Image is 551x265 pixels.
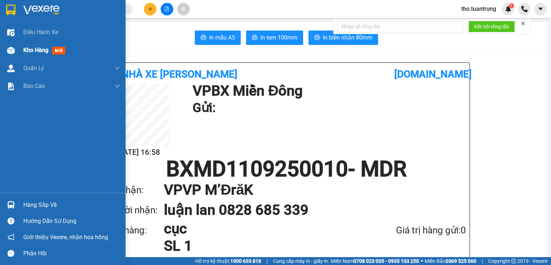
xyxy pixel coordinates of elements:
h1: VP BX Miền Đông [193,84,462,98]
span: message [8,250,14,257]
div: Người nhận: [107,203,164,218]
b: [DOMAIN_NAME] [394,68,472,80]
img: warehouse-icon [7,29,15,36]
h1: Gửi: [193,98,462,118]
span: Quản Lý [23,64,44,73]
span: down [114,83,120,89]
h1: cục [164,220,358,237]
span: copyright [511,259,516,264]
span: printer [201,34,206,41]
button: caret-down [534,3,547,15]
span: In tem 100mm [260,33,297,42]
span: | [267,257,268,265]
span: file-add [164,6,169,11]
div: VP nhận: [107,183,164,197]
span: Hỗ trợ kỹ thuật: [195,257,261,265]
span: close [521,21,526,26]
button: aim [177,3,190,15]
span: Giới thiệu Vexere, nhận hoa hồng [23,233,108,242]
div: Hướng dẫn sử dụng [23,216,120,227]
span: In biên nhận 80mm [323,33,372,42]
span: printer [252,34,258,41]
div: Tên hàng: [107,223,164,238]
button: file-add [161,3,173,15]
span: | [482,257,483,265]
input: Nhập số tổng đài [337,21,463,32]
span: Báo cáo [23,82,45,90]
img: solution-icon [7,83,15,90]
div: luận lan [69,15,126,23]
h2: [DATE] 16:58 [107,147,169,158]
div: Hàng sắp về [23,200,120,210]
button: Kết nối tổng đài [468,21,515,32]
div: Giá trị hàng gửi: 0 [358,223,466,238]
span: notification [8,234,14,241]
span: down [114,65,120,71]
span: Kết nối tổng đài [474,23,509,31]
strong: 1900 633 818 [230,258,261,264]
div: Tên hàng: cục, cục ( : 2 ) [6,52,126,61]
div: 0828685339 [69,23,126,33]
img: icon-new-feature [505,6,512,12]
div: 75.000 [67,38,127,48]
span: tho.tuantrung [456,4,502,13]
span: Nhận: [69,7,86,14]
span: Điều hành xe [23,28,58,37]
h1: SL 1 [164,237,358,255]
span: Kho hàng [23,47,48,54]
img: warehouse-icon [7,47,15,54]
span: aim [181,6,186,11]
img: warehouse-icon [7,65,15,72]
strong: 0708 023 035 - 0935 103 250 [353,258,419,264]
h1: luận lan 0828 685 339 [164,200,452,220]
button: plus [144,3,156,15]
span: Cung cấp máy in - giấy in: [273,257,329,265]
button: printerIn mẫu A5 [195,31,241,45]
span: Gửi: [6,7,17,14]
button: printerIn tem 100mm [246,31,303,45]
div: VP M’ĐrăK [69,6,126,15]
h1: BXMD1109250010 - MDR [107,158,466,180]
img: warehouse-icon [7,201,15,209]
div: BX Miền Đông [6,6,63,23]
h1: VP VP M’ĐrăK [164,180,452,200]
span: printer [314,34,320,41]
sup: 1 [509,3,514,8]
span: caret-down [537,6,544,12]
span: CC : [67,39,77,47]
span: Miền Nam [331,257,419,265]
span: Miền Bắc [425,257,476,265]
img: logo-vxr [6,5,15,15]
b: Nhà xe [PERSON_NAME] [122,68,237,80]
span: ⚪️ [421,260,423,262]
img: phone-icon [521,6,528,12]
span: 1 [510,3,513,8]
span: plus [148,6,153,11]
strong: 0369 525 060 [446,258,476,264]
button: printerIn biên nhận 80mm [309,31,378,45]
div: Phản hồi [23,248,120,259]
span: In mẫu A5 [209,33,235,42]
span: mới [52,47,65,55]
span: SL [79,51,88,61]
span: question-circle [8,218,14,224]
